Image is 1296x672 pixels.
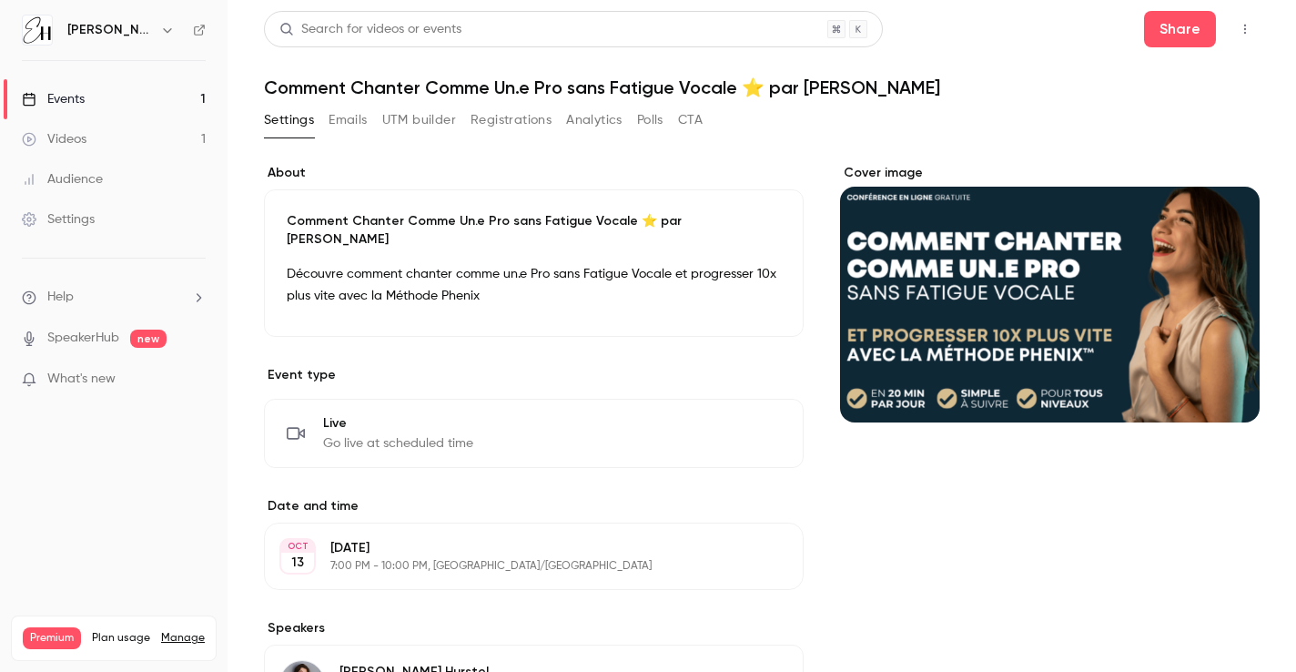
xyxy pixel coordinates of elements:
p: Découvre comment chanter comme un.e Pro sans Fatigue Vocale et progresser 10x plus vite avec la M... [287,263,781,307]
p: [DATE] [330,539,707,557]
button: UTM builder [382,106,456,135]
a: SpeakerHub [47,329,119,348]
p: 13 [291,554,304,572]
button: Analytics [566,106,623,135]
p: Comment Chanter Comme Un.e Pro sans Fatigue Vocale ⭐️ par [PERSON_NAME] [287,212,781,249]
p: Event type [264,366,804,384]
div: Settings [22,210,95,229]
label: Date and time [264,497,804,515]
div: OCT [281,540,314,553]
span: Go live at scheduled time [323,434,473,453]
div: Audience [22,170,103,188]
section: Cover image [840,164,1260,423]
button: Registrations [471,106,552,135]
button: CTA [678,106,703,135]
a: Manage [161,631,205,646]
button: Settings [264,106,314,135]
li: help-dropdown-opener [22,288,206,307]
div: Events [22,90,85,108]
button: Emails [329,106,367,135]
label: Speakers [264,619,804,637]
label: About [264,164,804,182]
h6: [PERSON_NAME] [67,21,153,39]
button: Share [1144,11,1216,47]
span: Live [323,414,473,433]
button: Polls [637,106,663,135]
h1: Comment Chanter Comme Un.e Pro sans Fatigue Vocale ⭐️ par [PERSON_NAME] [264,76,1260,98]
span: Help [47,288,74,307]
div: Search for videos or events [279,20,461,39]
div: Videos [22,130,86,148]
span: Premium [23,627,81,649]
p: 7:00 PM - 10:00 PM, [GEOGRAPHIC_DATA]/[GEOGRAPHIC_DATA] [330,559,707,574]
span: new [130,330,167,348]
img: Elena Hurstel [23,15,52,45]
label: Cover image [840,164,1260,182]
span: Plan usage [92,631,150,646]
span: What's new [47,370,116,389]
